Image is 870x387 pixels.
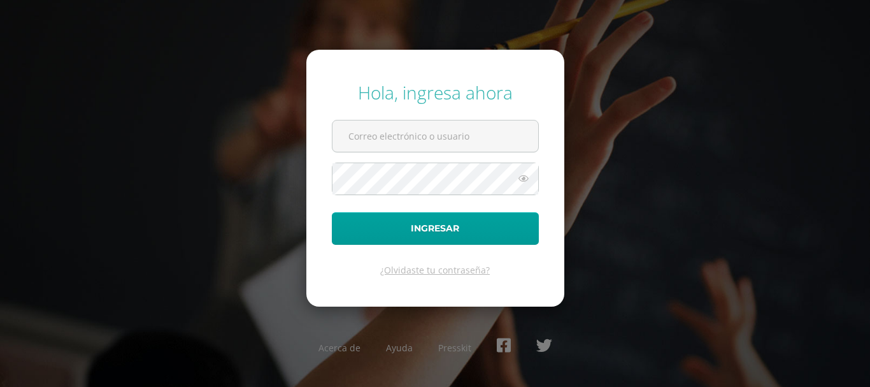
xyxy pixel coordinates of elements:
[380,264,490,276] a: ¿Olvidaste tu contraseña?
[332,80,539,105] div: Hola, ingresa ahora
[386,342,413,354] a: Ayuda
[318,342,360,354] a: Acerca de
[332,212,539,245] button: Ingresar
[332,120,538,152] input: Correo electrónico o usuario
[438,342,471,354] a: Presskit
